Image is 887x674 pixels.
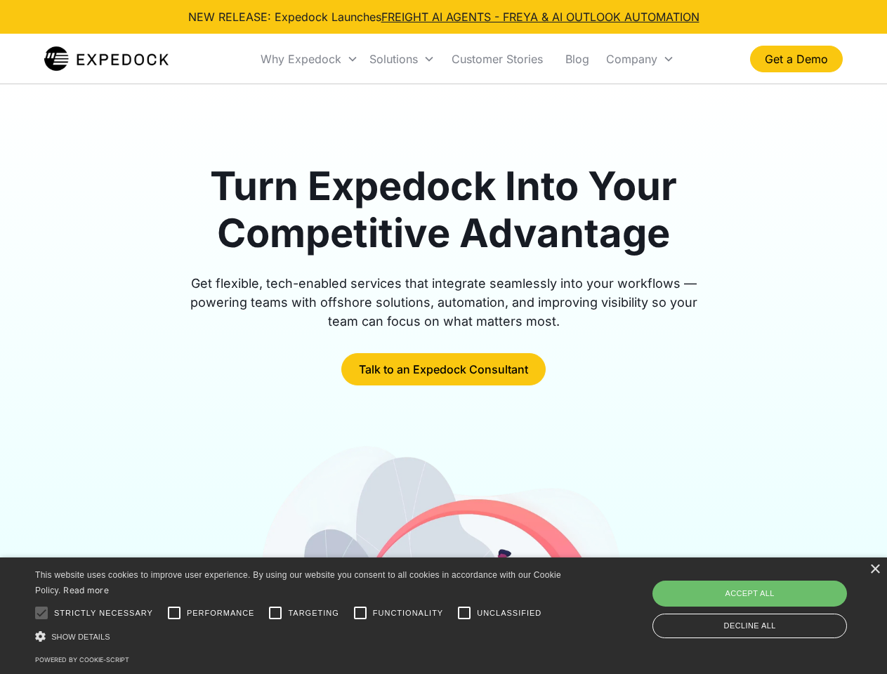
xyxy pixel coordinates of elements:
[174,163,714,257] h1: Turn Expedock Into Your Competitive Advantage
[63,585,109,595] a: Read more
[255,35,364,83] div: Why Expedock
[188,8,699,25] div: NEW RELEASE: Expedock Launches
[341,353,546,385] a: Talk to an Expedock Consultant
[369,52,418,66] div: Solutions
[606,52,657,66] div: Company
[440,35,554,83] a: Customer Stories
[653,522,887,674] iframe: Chat Widget
[54,607,153,619] span: Strictly necessary
[554,35,600,83] a: Blog
[35,629,566,644] div: Show details
[35,570,561,596] span: This website uses cookies to improve user experience. By using our website you consent to all coo...
[187,607,255,619] span: Performance
[174,274,714,331] div: Get flexible, tech-enabled services that integrate seamlessly into your workflows — powering team...
[364,35,440,83] div: Solutions
[477,607,541,619] span: Unclassified
[261,52,341,66] div: Why Expedock
[600,35,680,83] div: Company
[35,656,129,663] a: Powered by cookie-script
[51,633,110,641] span: Show details
[44,45,169,73] a: home
[381,10,699,24] a: FREIGHT AI AGENTS - FREYA & AI OUTLOOK AUTOMATION
[288,607,339,619] span: Targeting
[750,46,843,72] a: Get a Demo
[373,607,443,619] span: Functionality
[44,45,169,73] img: Expedock Logo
